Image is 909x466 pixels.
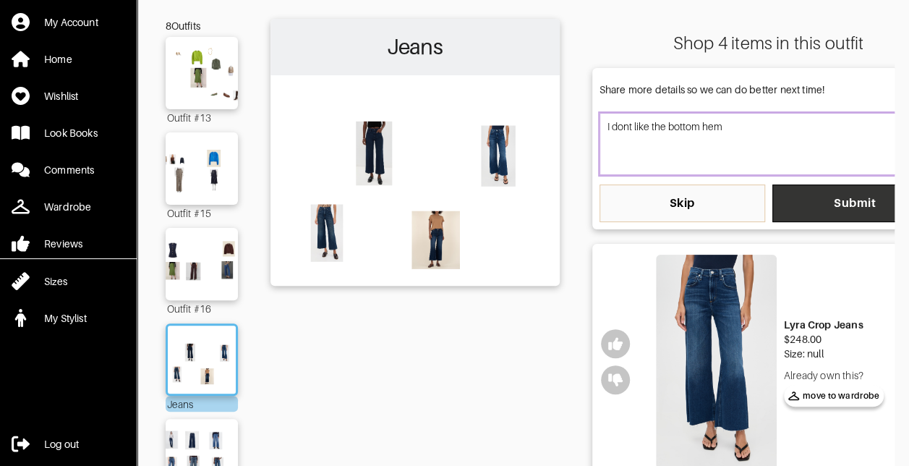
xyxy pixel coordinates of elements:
[44,200,91,214] div: Wardrobe
[44,126,98,140] div: Look Books
[161,140,243,198] img: Outfit Outfit #15
[784,332,884,347] div: $248.00
[44,274,67,289] div: Sizes
[44,437,79,452] div: Log out
[166,19,238,33] div: 8 Outfits
[788,389,880,402] span: move to wardrobe
[44,15,98,30] div: My Account
[784,385,884,407] button: move to wardrobe
[44,163,94,177] div: Comments
[784,318,884,332] div: Lyra Crop Jeans
[278,82,552,276] img: Outfit Jeans
[278,26,552,68] h2: Jeans
[599,82,824,109] div: Share more details so we can do better next time!
[44,311,87,326] div: My Stylist
[166,205,238,221] div: Outfit #15
[611,196,754,211] span: Skip
[44,89,78,103] div: Wishlist
[161,44,243,102] img: Outfit Outfit #13
[166,300,238,316] div: Outfit #16
[166,109,238,125] div: Outfit #13
[161,235,243,293] img: Outfit Outfit #16
[44,237,82,251] div: Reviews
[44,52,72,67] div: Home
[163,333,239,386] img: Outfit Jeans
[784,347,884,361] div: Size: null
[784,368,884,383] div: Already own this?
[599,185,765,222] button: Skip
[166,396,238,412] div: Jeans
